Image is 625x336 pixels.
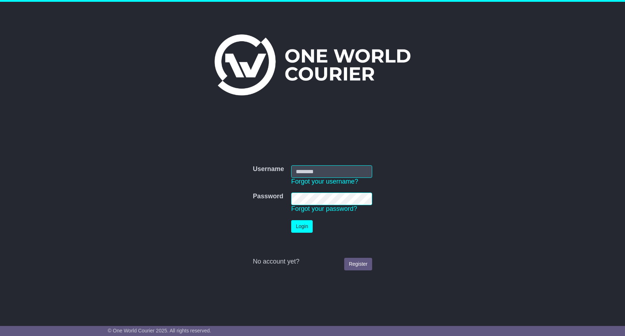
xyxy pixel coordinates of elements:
div: No account yet? [253,258,372,266]
label: Password [253,193,283,200]
img: One World [215,34,410,95]
span: © One World Courier 2025. All rights reserved. [108,328,211,333]
button: Login [291,220,313,233]
a: Forgot your password? [291,205,357,212]
a: Forgot your username? [291,178,358,185]
a: Register [344,258,372,270]
label: Username [253,165,284,173]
